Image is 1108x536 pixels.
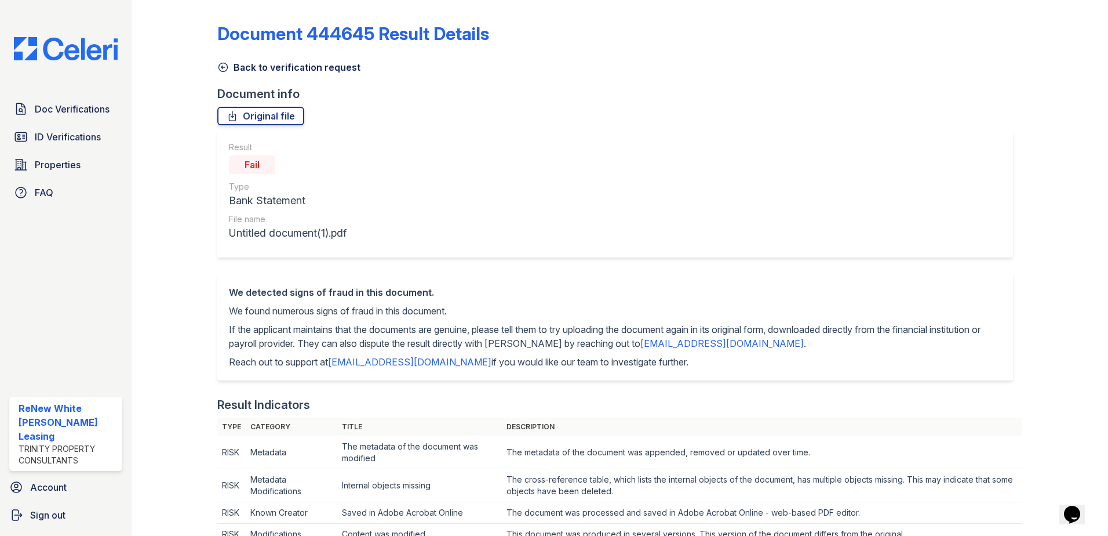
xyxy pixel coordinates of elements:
a: Sign out [5,504,127,527]
a: Original file [217,107,304,125]
span: FAQ [35,186,53,200]
a: Properties [9,153,122,176]
span: Properties [35,158,81,172]
td: Metadata Modifications [246,469,337,502]
th: Type [217,418,246,436]
div: File name [229,213,347,225]
td: RISK [217,469,246,502]
td: Internal objects missing [337,469,502,502]
td: The metadata of the document was appended, removed or updated over time. [502,436,1022,469]
a: ID Verifications [9,125,122,149]
td: RISK [217,502,246,524]
a: FAQ [9,181,122,204]
a: [EMAIL_ADDRESS][DOMAIN_NAME] [328,356,491,368]
div: We detected signs of fraud in this document. [229,285,1001,299]
span: ID Verifications [35,130,101,144]
td: Known Creator [246,502,337,524]
div: Type [229,181,347,193]
img: CE_Logo_Blue-a8612792a0a2168367f1c8372b55b34899dd931a85d93a1a3d3e32e68fde9ad4.png [5,37,127,60]
div: Result [229,142,347,153]
a: Doc Verifications [9,97,122,121]
p: We found numerous signs of fraud in this document. [229,304,1001,318]
p: If the applicant maintains that the documents are genuine, please tell them to try uploading the ... [229,323,1001,350]
div: Untitled document(1).pdf [229,225,347,241]
div: Bank Statement [229,193,347,209]
iframe: chat widget [1059,490,1096,524]
span: Doc Verifications [35,102,110,116]
a: Account [5,476,127,499]
td: RISK [217,436,246,469]
span: . [804,338,806,349]
th: Title [337,418,502,436]
div: Result Indicators [217,397,310,413]
div: Trinity Property Consultants [19,443,118,466]
a: Back to verification request [217,60,360,74]
td: The document was processed and saved in Adobe Acrobat Online - web-based PDF editor. [502,502,1022,524]
th: Category [246,418,337,436]
th: Description [502,418,1022,436]
td: The metadata of the document was modified [337,436,502,469]
td: Metadata [246,436,337,469]
td: The cross-reference table, which lists the internal objects of the document, has multiple objects... [502,469,1022,502]
p: Reach out to support at if you would like our team to investigate further. [229,355,1001,369]
a: [EMAIL_ADDRESS][DOMAIN_NAME] [640,338,804,349]
td: Saved in Adobe Acrobat Online [337,502,502,524]
div: Document info [217,86,1022,102]
span: Account [30,480,67,494]
span: Sign out [30,508,65,522]
a: Document 444645 Result Details [217,23,489,44]
div: ReNew White [PERSON_NAME] Leasing [19,401,118,443]
div: Fail [229,155,275,174]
